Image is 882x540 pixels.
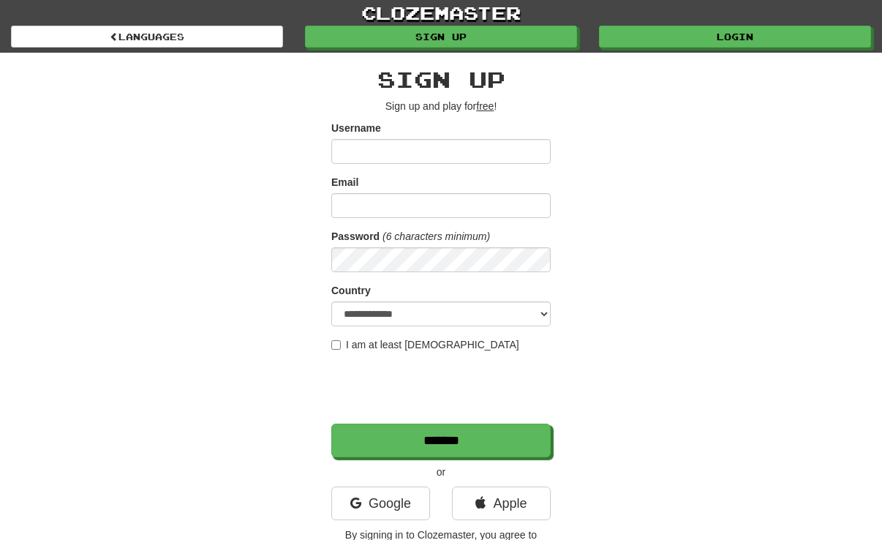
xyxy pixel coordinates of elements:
[599,26,871,48] a: Login
[331,465,551,479] p: or
[331,283,371,298] label: Country
[331,487,430,520] a: Google
[331,359,554,416] iframe: reCAPTCHA
[11,26,283,48] a: Languages
[331,340,341,350] input: I am at least [DEMOGRAPHIC_DATA]
[452,487,551,520] a: Apple
[331,337,519,352] label: I am at least [DEMOGRAPHIC_DATA]
[331,67,551,91] h2: Sign up
[331,175,358,190] label: Email
[331,99,551,113] p: Sign up and play for !
[331,229,380,244] label: Password
[331,121,381,135] label: Username
[382,230,490,242] em: (6 characters minimum)
[305,26,577,48] a: Sign up
[476,100,494,112] u: free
